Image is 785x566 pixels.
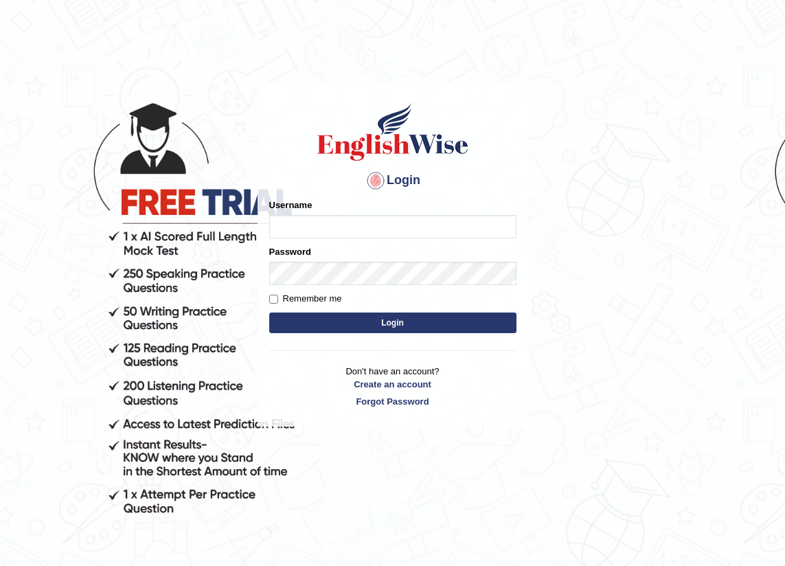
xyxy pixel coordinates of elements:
label: Remember me [269,292,342,306]
p: Don't have an account? [269,365,516,407]
a: Forgot Password [269,395,516,408]
label: Username [269,199,312,212]
label: Password [269,245,311,258]
img: Logo of English Wise sign in for intelligent practice with AI [315,101,471,163]
button: Login [269,313,516,333]
input: Remember me [269,295,278,304]
a: Create an account [269,378,516,391]
h4: Login [269,170,516,192]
